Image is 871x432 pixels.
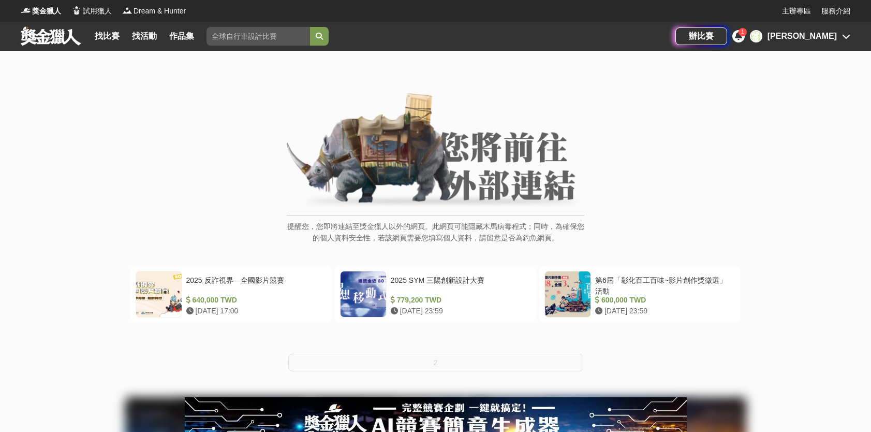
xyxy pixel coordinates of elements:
img: Logo [122,5,132,16]
a: 找活動 [128,29,161,44]
p: 提醒您，您即將連結至獎金獵人以外的網頁。此網頁可能隱藏木馬病毒程式；同時，為確保您的個人資料安全性，若該網頁需要您填寫個人資料，請留意是否為釣魚網頁。 [287,221,584,254]
a: 第6屆「彰化百工百味~影片創作獎徵選」活動 600,000 TWD [DATE] 23:59 [539,266,741,323]
span: Dream & Hunter [134,6,186,17]
span: 1 [741,29,744,35]
a: 作品集 [165,29,198,44]
div: 2025 反詐視界—全國影片競賽 [186,275,322,295]
a: 辦比賽 [675,27,727,45]
a: 服務介紹 [821,6,850,17]
div: 劉 [750,30,762,42]
button: 2 [288,354,583,371]
a: 2025 反詐視界—全國影片競賽 640,000 TWD [DATE] 17:00 [130,266,332,323]
span: 試用獵人 [83,6,112,17]
div: 第6屆「彰化百工百味~影片創作獎徵選」活動 [595,275,731,295]
div: 2025 SYM 三陽創新設計大賽 [391,275,527,295]
input: 全球自行車設計比賽 [206,27,310,46]
img: External Link Banner [287,93,584,210]
img: Logo [71,5,82,16]
div: 600,000 TWD [595,295,731,306]
div: [PERSON_NAME] [767,30,837,42]
a: 主辦專區 [782,6,811,17]
div: [DATE] 23:59 [595,306,731,316]
img: Logo [21,5,31,16]
span: 獎金獵人 [32,6,61,17]
div: 779,200 TWD [391,295,527,306]
a: LogoDream & Hunter [122,6,186,17]
a: 2025 SYM 三陽創新設計大賽 779,200 TWD [DATE] 23:59 [335,266,536,323]
div: [DATE] 23:59 [391,306,527,316]
a: 找比賽 [91,29,124,44]
a: Logo獎金獵人 [21,6,61,17]
div: [DATE] 17:00 [186,306,322,316]
a: Logo試用獵人 [71,6,112,17]
div: 640,000 TWD [186,295,322,306]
